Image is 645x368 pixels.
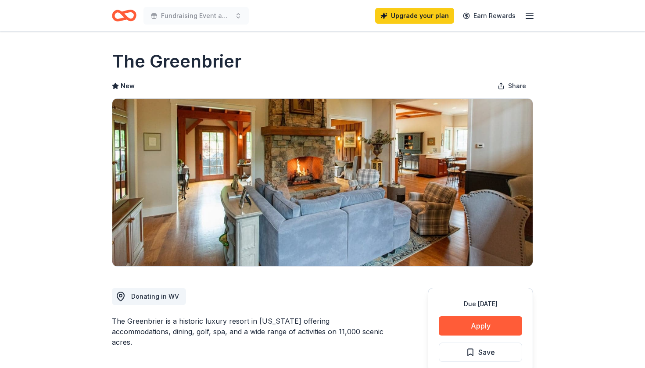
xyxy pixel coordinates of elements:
[143,7,249,25] button: Fundraising Event and Auction
[458,8,521,24] a: Earn Rewards
[112,5,136,26] a: Home
[161,11,231,21] span: Fundraising Event and Auction
[131,293,179,300] span: Donating in WV
[439,316,522,336] button: Apply
[121,81,135,91] span: New
[439,343,522,362] button: Save
[112,49,241,74] h1: The Greenbrier
[508,81,526,91] span: Share
[491,77,533,95] button: Share
[112,99,533,266] img: Image for The Greenbrier
[439,299,522,309] div: Due [DATE]
[478,347,495,358] span: Save
[375,8,454,24] a: Upgrade your plan
[112,316,386,347] div: The Greenbrier is a historic luxury resort in [US_STATE] offering accommodations, dining, golf, s...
